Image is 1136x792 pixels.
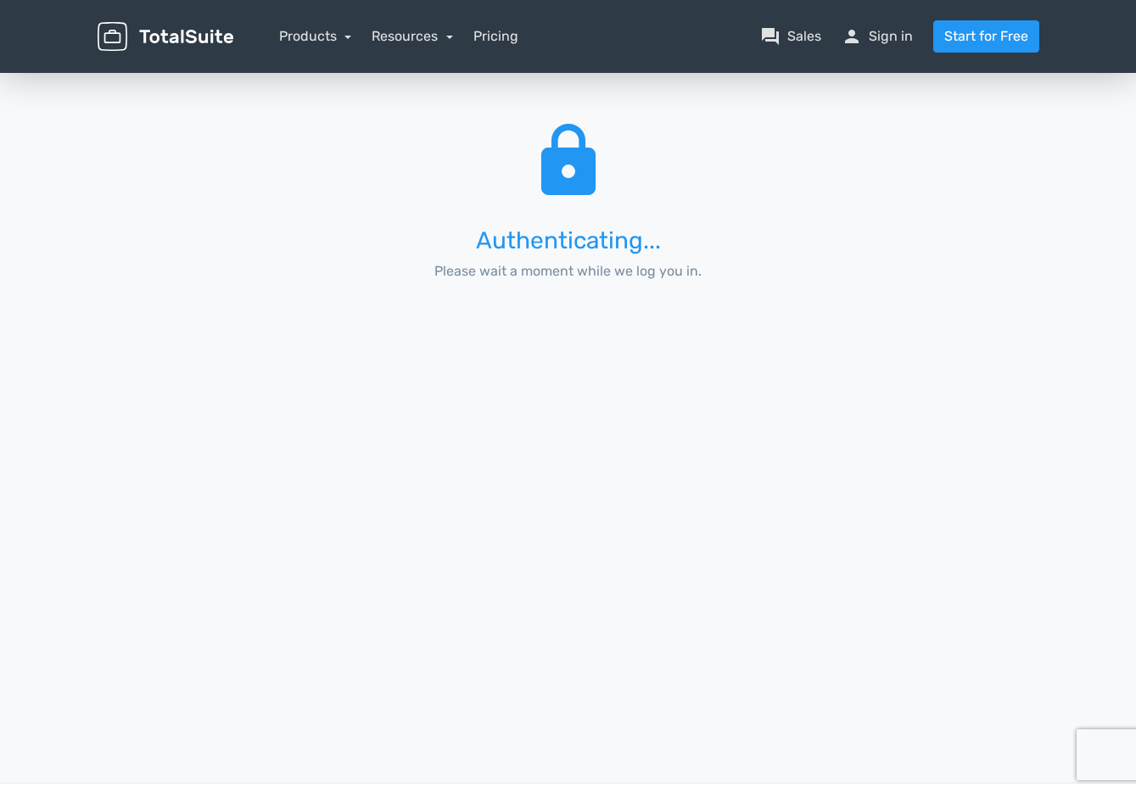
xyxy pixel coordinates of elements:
span: person [842,26,862,47]
img: TotalSuite for WordPress [98,22,233,52]
span: question_answer [760,26,781,47]
a: Start for Free [933,20,1039,53]
a: personSign in [842,26,913,47]
a: question_answerSales [760,26,821,47]
a: Products [279,28,352,44]
p: Please wait a moment while we log you in. [403,261,733,282]
span: lock [528,117,609,207]
a: Resources [372,28,453,44]
a: Pricing [473,26,518,47]
h3: Authenticating... [403,228,733,254]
